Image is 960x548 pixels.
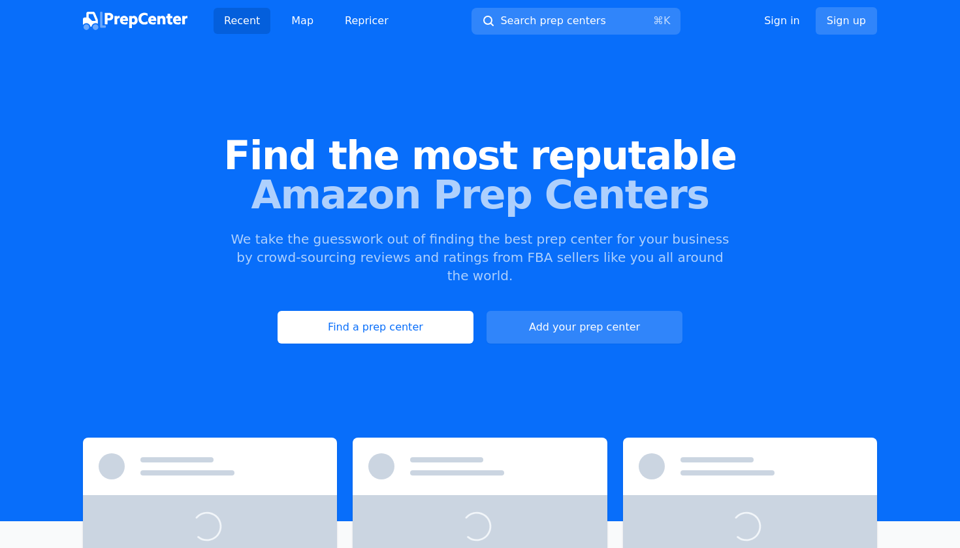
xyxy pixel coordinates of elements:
[281,8,324,34] a: Map
[278,311,473,344] a: Find a prep center
[214,8,270,34] a: Recent
[21,136,939,175] span: Find the most reputable
[653,14,664,27] kbd: ⌘
[21,175,939,214] span: Amazon Prep Centers
[816,7,877,35] a: Sign up
[500,13,605,29] span: Search prep centers
[487,311,682,344] a: Add your prep center
[472,8,680,35] button: Search prep centers⌘K
[664,14,671,27] kbd: K
[334,8,399,34] a: Repricer
[764,13,800,29] a: Sign in
[83,12,187,30] img: PrepCenter
[229,230,731,285] p: We take the guesswork out of finding the best prep center for your business by crowd-sourcing rev...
